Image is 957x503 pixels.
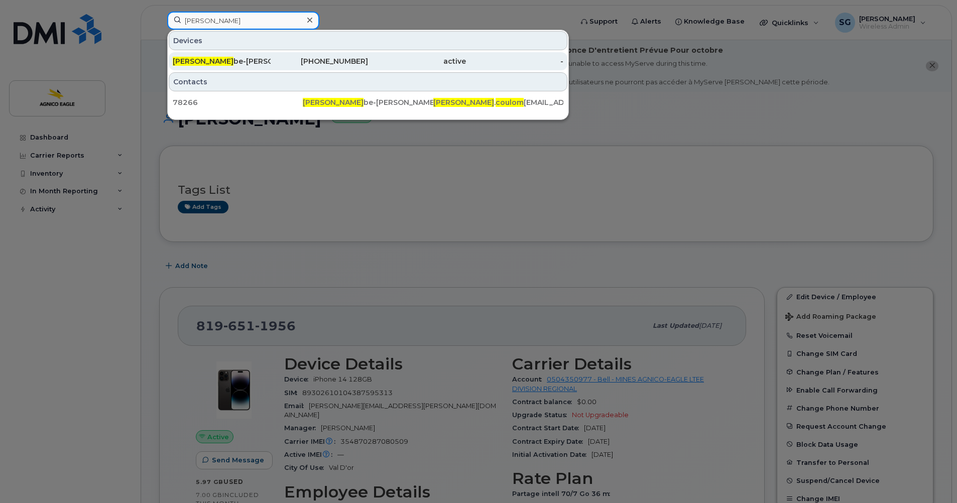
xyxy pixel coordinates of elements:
div: Contacts [169,72,567,91]
div: be-[PERSON_NAME] [173,56,271,66]
span: [PERSON_NAME] [173,57,233,66]
div: - [466,56,564,66]
div: be-[PERSON_NAME] [303,97,433,107]
a: 78266[PERSON_NAME]be-[PERSON_NAME][PERSON_NAME].coulom[EMAIL_ADDRESS][DOMAIN_NAME] [169,93,567,111]
div: [PHONE_NUMBER] [271,56,369,66]
a: [PERSON_NAME]be-[PERSON_NAME][PHONE_NUMBER]active- [169,52,567,70]
div: 78266 [173,97,303,107]
span: [PERSON_NAME] [303,98,364,107]
div: . [EMAIL_ADDRESS][DOMAIN_NAME] [433,97,563,107]
span: coulom [496,98,524,107]
div: Devices [169,31,567,50]
span: [PERSON_NAME] [433,98,494,107]
div: active [368,56,466,66]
